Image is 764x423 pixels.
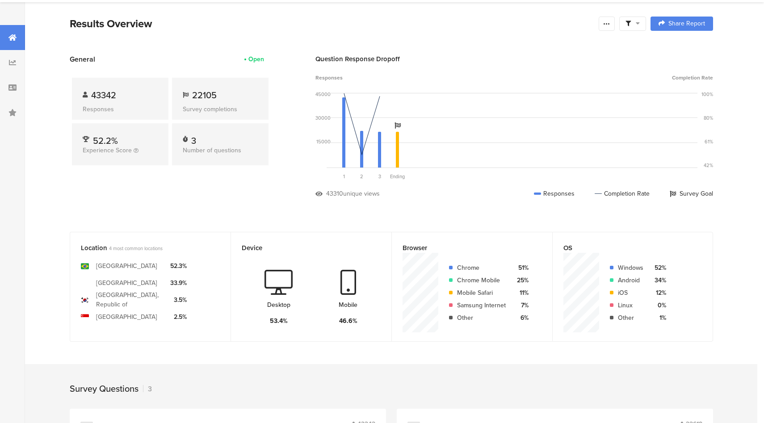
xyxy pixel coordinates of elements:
[395,122,401,129] i: Survey Goal
[618,313,643,322] div: Other
[316,138,331,145] div: 15000
[360,173,363,180] span: 2
[109,245,163,252] span: 4 most common locations
[170,312,187,322] div: 2.5%
[563,243,687,253] div: OS
[270,316,288,326] div: 53.4%
[705,138,713,145] div: 61%
[83,146,132,155] span: Experience Score
[170,278,187,288] div: 33.9%
[704,162,713,169] div: 42%
[339,300,357,310] div: Mobile
[651,263,666,272] div: 52%
[704,114,713,121] div: 80%
[457,301,506,310] div: Samsung Internet
[70,54,95,64] span: General
[81,243,205,253] div: Location
[618,301,643,310] div: Linux
[93,134,118,147] span: 52.2%
[315,114,331,121] div: 30000
[670,189,713,198] div: Survey Goal
[618,288,643,297] div: iOS
[457,313,506,322] div: Other
[672,74,713,82] span: Completion Rate
[343,173,345,180] span: 1
[267,300,290,310] div: Desktop
[651,313,666,322] div: 1%
[183,146,241,155] span: Number of questions
[191,134,196,143] div: 3
[513,313,529,322] div: 6%
[618,263,643,272] div: Windows
[83,105,158,114] div: Responses
[70,382,139,395] div: Survey Questions
[248,54,264,64] div: Open
[513,263,529,272] div: 51%
[389,173,407,180] div: Ending
[651,276,666,285] div: 34%
[315,54,713,64] div: Question Response Dropoff
[315,91,331,98] div: 45000
[513,276,529,285] div: 25%
[403,243,527,253] div: Browser
[96,312,157,322] div: [GEOGRAPHIC_DATA]
[326,189,343,198] div: 43310
[457,263,506,272] div: Chrome
[143,384,152,394] div: 3
[96,261,157,271] div: [GEOGRAPHIC_DATA]
[651,288,666,297] div: 12%
[651,301,666,310] div: 0%
[183,105,258,114] div: Survey completions
[70,16,594,32] div: Results Overview
[242,243,366,253] div: Device
[91,88,116,102] span: 43342
[513,301,529,310] div: 7%
[457,276,506,285] div: Chrome Mobile
[618,276,643,285] div: Android
[457,288,506,297] div: Mobile Safari
[170,295,187,305] div: 3.5%
[96,290,163,309] div: [GEOGRAPHIC_DATA], Republic of
[534,189,575,198] div: Responses
[339,316,357,326] div: 46.6%
[170,261,187,271] div: 52.3%
[701,91,713,98] div: 100%
[668,21,705,27] span: Share Report
[96,278,157,288] div: [GEOGRAPHIC_DATA]
[513,288,529,297] div: 11%
[192,88,217,102] span: 22105
[595,189,650,198] div: Completion Rate
[315,74,343,82] span: Responses
[378,173,381,180] span: 3
[343,189,380,198] div: unique views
